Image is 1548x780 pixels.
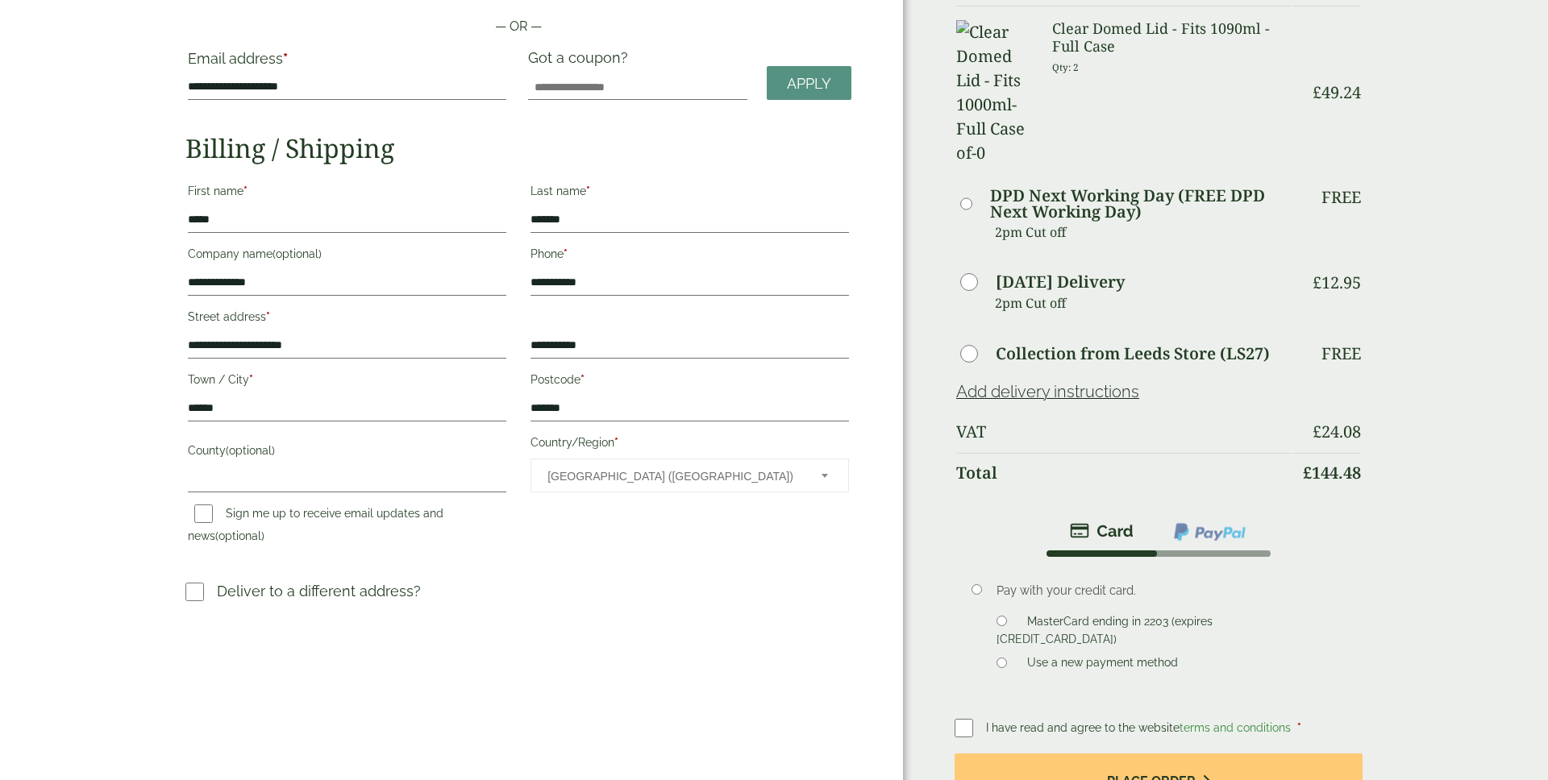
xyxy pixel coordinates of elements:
span: (optional) [273,247,322,260]
p: Pay with your credit card. [997,582,1338,600]
span: (optional) [226,444,275,457]
p: Free [1321,188,1361,207]
bdi: 49.24 [1313,81,1361,103]
p: 2pm Cut off [995,291,1292,315]
bdi: 144.48 [1303,462,1361,483]
th: Total [956,453,1292,492]
span: Apply [787,75,831,93]
abbr: required [243,185,248,197]
a: Add delivery instructions [956,382,1139,401]
p: Deliver to a different address? [217,580,421,602]
a: Apply [767,66,851,101]
label: Sign me up to receive email updates and news [188,507,443,547]
label: Street address [188,305,506,333]
span: (optional) [215,529,264,542]
label: Phone [531,243,849,270]
p: 2pm Cut off [995,220,1292,244]
label: [DATE] Delivery [996,274,1125,290]
span: £ [1313,421,1321,442]
label: Last name [531,180,849,207]
abbr: required [586,185,590,197]
bdi: 24.08 [1313,421,1361,442]
label: First name [188,180,506,207]
label: County [188,439,506,467]
small: Qty: 2 [1052,61,1079,73]
label: Country/Region [531,431,849,458]
a: terms and conditions [1180,721,1291,734]
label: DPD Next Working Day (FREE DPD Next Working Day) [990,188,1291,220]
bdi: 12.95 [1313,272,1361,293]
h3: Clear Domed Lid - Fits 1090ml - Full Case [1052,20,1292,55]
img: ppcp-gateway.png [1172,521,1247,542]
label: Use a new payment method [1021,656,1184,674]
span: United Kingdom (UK) [547,459,800,493]
h2: Billing / Shipping [185,133,851,164]
th: VAT [956,413,1292,451]
abbr: required [266,310,270,323]
label: Town / City [188,368,506,396]
span: £ [1303,462,1312,483]
p: Free [1321,344,1361,363]
label: Got a coupon? [528,49,635,74]
label: Collection from Leeds Store (LS27) [996,346,1270,362]
span: £ [1313,81,1321,103]
label: Company name [188,243,506,270]
span: I have read and agree to the website [986,721,1294,734]
label: Postcode [531,368,849,396]
p: — OR — [185,17,851,36]
abbr: required [249,373,253,386]
span: Country/Region [531,458,849,492]
abbr: required [1297,721,1301,734]
input: Sign me up to receive email updates and news(optional) [194,504,213,523]
label: Email address [188,52,506,74]
abbr: required [614,436,618,449]
abbr: required [580,373,585,386]
abbr: required [564,247,568,260]
label: MasterCard ending in 2203 (expires [CREDIT_CARD_DATA]) [997,615,1213,650]
abbr: required [283,50,288,67]
span: £ [1313,272,1321,293]
img: Clear Domed Lid - Fits 1000ml-Full Case of-0 [956,20,1033,165]
img: stripe.png [1070,521,1134,541]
